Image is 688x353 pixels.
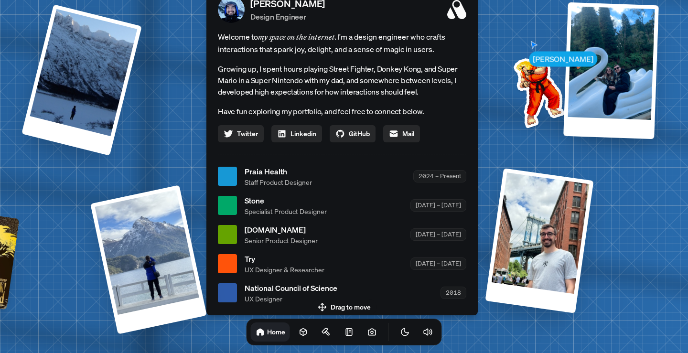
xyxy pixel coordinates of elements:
[218,105,466,118] p: Have fun exploring my portfolio, and feel free to connect below.
[245,294,337,304] span: UX Designer
[245,282,337,294] span: National Council of Science
[410,199,466,211] div: [DATE] – [DATE]
[245,206,327,216] span: Specialist Product Designer
[218,125,264,142] a: Twitter
[250,11,325,22] p: Design Engineer
[489,42,585,138] img: Profile example
[419,322,438,342] button: Toggle Audio
[245,177,312,187] span: Staff Product Designer
[349,128,370,139] span: GitHub
[245,224,318,235] span: [DOMAIN_NAME]
[396,322,415,342] button: Toggle Theme
[413,170,466,182] div: 2024 – Present
[245,253,324,265] span: Try
[258,32,337,42] em: my space on the internet.
[251,322,290,342] a: Home
[410,257,466,269] div: [DATE] – [DATE]
[271,125,322,142] a: Linkedin
[245,235,318,246] span: Senior Product Designer
[245,265,324,275] span: UX Designer & Researcher
[245,195,327,206] span: Stone
[218,63,466,97] p: Growing up, I spent hours playing Street Fighter, Donkey Kong, and Super Mario in a Super Nintend...
[383,125,420,142] a: Mail
[410,228,466,240] div: [DATE] – [DATE]
[290,128,316,139] span: Linkedin
[237,128,258,139] span: Twitter
[245,166,312,177] span: Praia Health
[267,327,285,336] h1: Home
[218,31,466,55] span: Welcome to I'm a design engineer who crafts interactions that spark joy, delight, and a sense of ...
[441,287,466,299] div: 2018
[330,125,376,142] a: GitHub
[402,128,414,139] span: Mail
